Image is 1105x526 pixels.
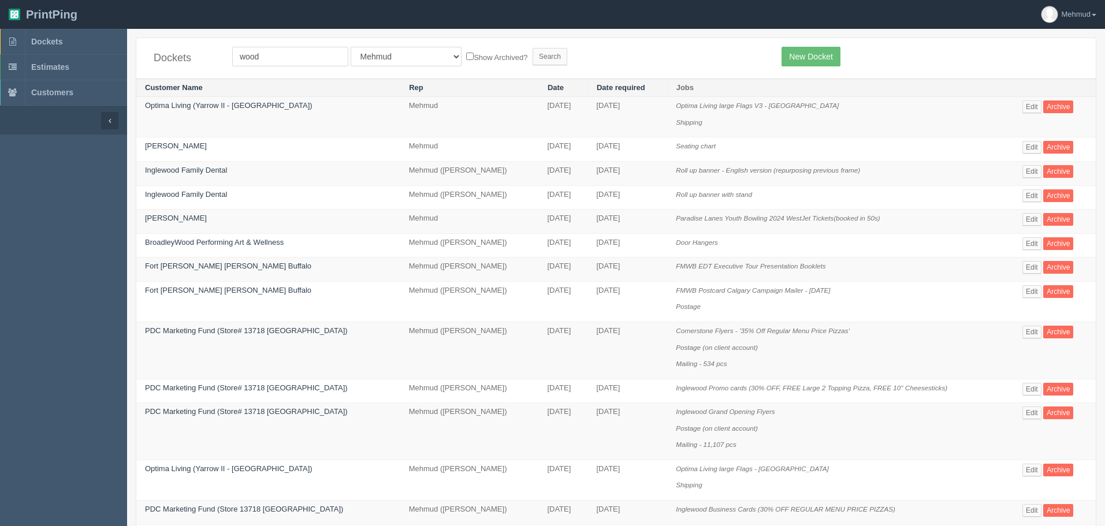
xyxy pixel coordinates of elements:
[145,464,312,473] a: Optima Living (Yarrow II - [GEOGRAPHIC_DATA])
[466,53,474,60] input: Show Archived?
[782,47,840,66] a: New Docket
[400,233,539,258] td: Mehmud ([PERSON_NAME])
[232,47,348,66] input: Customer Name
[145,326,348,335] a: PDC Marketing Fund (Store# 13718 [GEOGRAPHIC_DATA])
[1022,213,1041,226] a: Edit
[676,424,758,432] i: Postage (on client account)
[1043,189,1073,202] a: Archive
[676,327,850,334] i: Cornerstone Flyers - '35% Off Regular Menu Price Pizzas'
[587,322,667,379] td: [DATE]
[538,162,587,186] td: [DATE]
[676,191,752,198] i: Roll up banner with stand
[1043,261,1073,274] a: Archive
[676,465,829,472] i: Optima Living large Flags - [GEOGRAPHIC_DATA]
[676,118,702,126] i: Shipping
[676,441,736,448] i: Mailing - 11,107 pcs
[587,233,667,258] td: [DATE]
[538,137,587,162] td: [DATE]
[1022,261,1041,274] a: Edit
[145,238,284,247] a: BroadleyWood Performing Art & Wellness
[676,238,718,246] i: Door Hangers
[676,286,830,294] i: FMWB Postcard Calgary Campaign Mailer - [DATE]
[1043,504,1073,517] a: Archive
[400,162,539,186] td: Mehmud ([PERSON_NAME])
[538,281,587,322] td: [DATE]
[1022,100,1041,113] a: Edit
[400,210,539,234] td: Mehmud
[538,322,587,379] td: [DATE]
[400,281,539,322] td: Mehmud ([PERSON_NAME])
[676,262,825,270] i: FMWB EDT Executive Tour Presentation Booklets
[587,403,667,460] td: [DATE]
[676,481,702,488] i: Shipping
[587,501,667,525] td: [DATE]
[400,379,539,403] td: Mehmud ([PERSON_NAME])
[145,214,207,222] a: [PERSON_NAME]
[538,233,587,258] td: [DATE]
[587,210,667,234] td: [DATE]
[31,88,73,97] span: Customers
[145,383,348,392] a: PDC Marketing Fund (Store# 13718 [GEOGRAPHIC_DATA])
[538,379,587,403] td: [DATE]
[145,141,207,150] a: [PERSON_NAME]
[145,505,343,513] a: PDC Marketing Fund (Store 13718 [GEOGRAPHIC_DATA])
[31,37,62,46] span: Dockets
[676,360,727,367] i: Mailing - 534 pcs
[1043,326,1073,338] a: Archive
[587,185,667,210] td: [DATE]
[1043,237,1073,250] a: Archive
[409,83,423,92] a: Rep
[587,97,667,137] td: [DATE]
[676,102,839,109] i: Optima Living large Flags V3 - [GEOGRAPHIC_DATA]
[31,62,69,72] span: Estimates
[1022,464,1041,476] a: Edit
[1043,141,1073,154] a: Archive
[400,185,539,210] td: Mehmud ([PERSON_NAME])
[1022,326,1041,338] a: Edit
[400,258,539,282] td: Mehmud ([PERSON_NAME])
[676,384,947,391] i: Inglewood Promo cards (30% OFF, FREE Large 2 Topping Pizza, FREE 10" Cheesesticks)
[145,407,348,416] a: PDC Marketing Fund (Store# 13718 [GEOGRAPHIC_DATA])
[676,505,895,513] i: Inglewood Business Cards (30% OFF REGULAR MENU PRICE PIZZAS)
[1022,383,1041,396] a: Edit
[1041,6,1058,23] img: avatar_default-7531ab5dedf162e01f1e0bb0964e6a185e93c5c22dfe317fb01d7f8cd2b1632c.jpg
[538,97,587,137] td: [DATE]
[676,214,880,222] i: Paradise Lanes Youth Bowling 2024 WestJet Tickets(booked in 50s)
[400,460,539,500] td: Mehmud ([PERSON_NAME])
[676,344,758,351] i: Postage (on client account)
[1043,406,1073,419] a: Archive
[400,501,539,525] td: Mehmud ([PERSON_NAME])
[548,83,564,92] a: Date
[1022,189,1041,202] a: Edit
[587,258,667,282] td: [DATE]
[587,162,667,186] td: [DATE]
[1022,504,1041,517] a: Edit
[1043,285,1073,298] a: Archive
[466,50,527,64] label: Show Archived?
[538,210,587,234] td: [DATE]
[676,166,860,174] i: Roll up banner - English version (repurposing previous frame)
[676,303,701,310] i: Postage
[1022,237,1041,250] a: Edit
[1043,100,1073,113] a: Archive
[538,460,587,500] td: [DATE]
[1043,213,1073,226] a: Archive
[587,379,667,403] td: [DATE]
[400,403,539,460] td: Mehmud ([PERSON_NAME])
[676,142,716,150] i: Seating chart
[400,137,539,162] td: Mehmud
[676,408,775,415] i: Inglewood Grand Opening Flyers
[533,48,567,65] input: Search
[597,83,645,92] a: Date required
[145,101,312,110] a: Optima Living (Yarrow II - [GEOGRAPHIC_DATA])
[538,258,587,282] td: [DATE]
[145,83,203,92] a: Customer Name
[1043,383,1073,396] a: Archive
[587,281,667,322] td: [DATE]
[1022,165,1041,178] a: Edit
[667,79,1014,97] th: Jobs
[400,322,539,379] td: Mehmud ([PERSON_NAME])
[587,137,667,162] td: [DATE]
[538,185,587,210] td: [DATE]
[145,166,227,174] a: Inglewood Family Dental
